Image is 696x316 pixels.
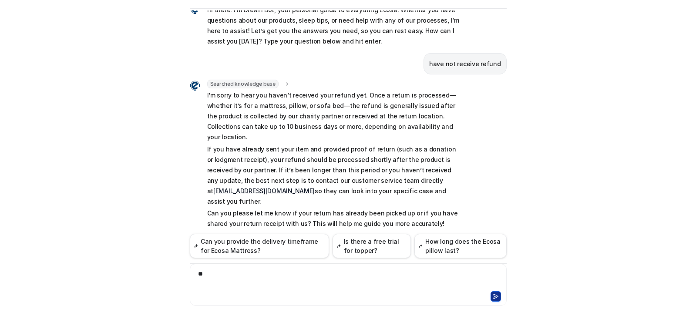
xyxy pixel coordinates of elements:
span: Searched knowledge base [207,80,279,88]
p: have not receive refund [429,59,501,69]
img: Widget [190,81,200,91]
p: Can you please let me know if your return has already been picked up or if you have shared your r... [207,208,462,229]
p: Hi there! I’m Dream Bot, your personal guide to everything Ecosa. Whether you have questions abou... [207,5,462,47]
p: I’m sorry to hear you haven’t received your refund yet. Once a return is processed—whether it’s f... [207,90,462,142]
a: [EMAIL_ADDRESS][DOMAIN_NAME] [213,187,315,195]
button: Can you provide the delivery timeframe for Ecosa Mattress? [190,234,330,258]
p: If you have already sent your item and provided proof of return (such as a donation or lodgment r... [207,144,462,207]
button: Is there a free trial for topper? [333,234,410,258]
button: How long does the Ecosa pillow last? [414,234,507,258]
